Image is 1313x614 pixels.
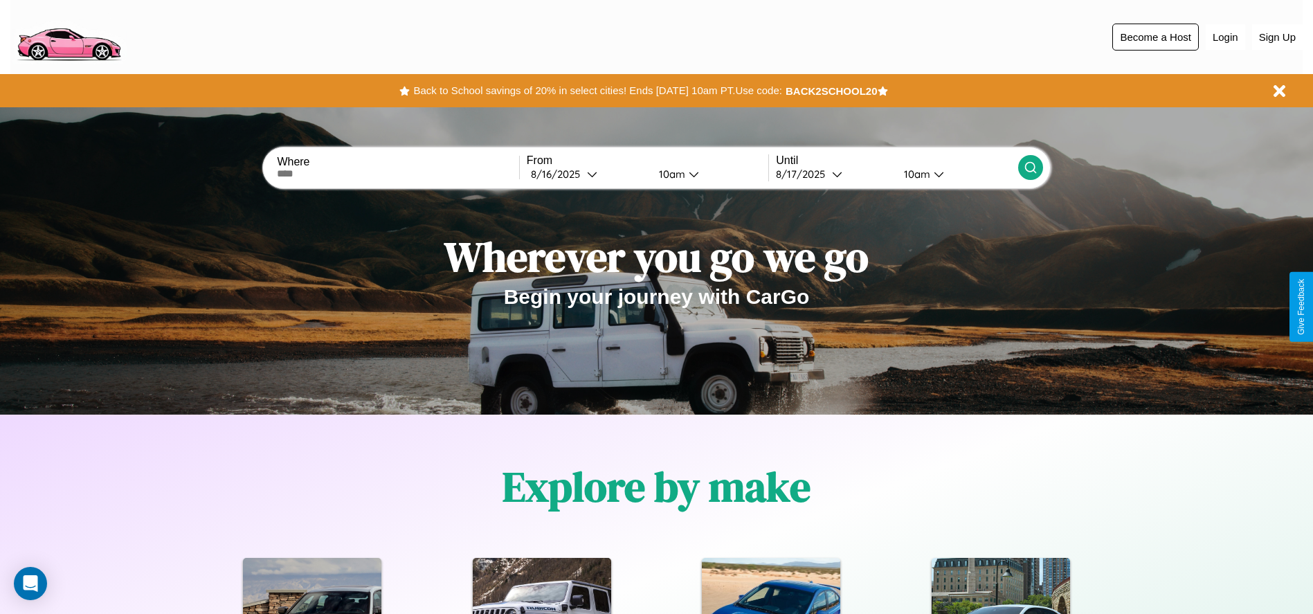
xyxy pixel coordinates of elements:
[1296,279,1306,335] div: Give Feedback
[410,81,785,100] button: Back to School savings of 20% in select cities! Ends [DATE] 10am PT.Use code:
[277,156,518,168] label: Where
[776,154,1017,167] label: Until
[502,458,811,515] h1: Explore by make
[14,567,47,600] div: Open Intercom Messenger
[776,168,832,181] div: 8 / 17 / 2025
[652,168,689,181] div: 10am
[786,85,878,97] b: BACK2SCHOOL20
[648,167,769,181] button: 10am
[1112,24,1199,51] button: Become a Host
[897,168,934,181] div: 10am
[893,167,1018,181] button: 10am
[527,154,768,167] label: From
[531,168,587,181] div: 8 / 16 / 2025
[10,7,127,64] img: logo
[1252,24,1303,50] button: Sign Up
[1206,24,1245,50] button: Login
[527,167,648,181] button: 8/16/2025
